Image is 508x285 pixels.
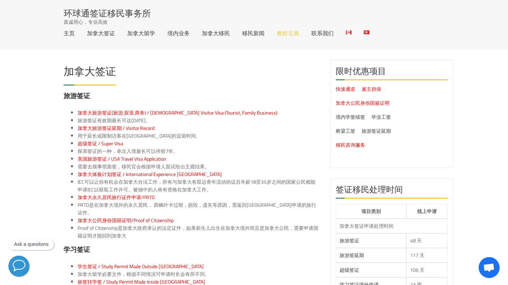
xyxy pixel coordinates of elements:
[78,147,320,155] li: 探亲签证的一种，单次入境最长可以停留7年。
[406,263,448,277] td: 106 天
[87,30,115,36] a: 加拿大签证
[479,257,500,278] div: Open chat
[64,89,90,102] strong: 旅游签证
[406,233,448,248] td: 48 天
[78,201,320,217] li: PRTD是在加拿大境外的永久居民， 因枫叶卡过期，损毁，遗失等原因，需返回[GEOGRAPHIC_DATA]申请的旅行证件。
[78,139,123,148] a: 超级签证 / Super Visa
[64,30,75,36] a: 主页
[78,216,174,225] a: 加拿大公民身份国籍证明/Proof of Citizenship
[14,241,49,247] p: Ask a quesitons
[336,126,355,136] a: 桥梁工签
[78,117,320,124] li: 旅游签证有效期最长可达[DATE]。
[78,132,320,140] li: 用于延长或限制访客在[GEOGRAPHIC_DATA]的逗留时间。
[78,270,320,278] li: 加拿大留学必要文件，根据不同情况可申请时长会有所不同。
[340,236,359,245] a: 旅游签证
[167,30,190,36] a: 境内业务
[336,66,448,80] h2: 限时优惠项目
[311,30,334,36] a: 联系我们
[336,85,355,94] a: 快速通道
[340,265,359,275] a: 超级签证
[78,154,166,163] a: 美国旅游签证 / USA Travel Visa Application
[127,30,155,36] a: 加拿大留学
[78,124,154,133] a: 加拿大旅游签证延期 / Visitor Record
[78,178,320,193] li: IEC可以让你有机会在加拿大合法工作，所有与加拿大有双边青年流动协议且年龄18至35岁之间的国家公民都能申请IEC以获取工作许可。被抽中的人将有资格在加拿大工作。
[336,112,365,122] a: 境内学签续签
[340,222,444,229] div: 加拿大签证申请处理时间
[64,66,116,80] h2: 加拿大签证
[336,184,448,199] h2: 签证移民处理时间
[78,193,155,202] a: 加拿大永久居民旅行证件申请/PRTD
[406,204,448,219] th: 线上申请
[78,262,204,271] a: 学生签证 / Study Permit Made Outside [GEOGRAPHIC_DATA]
[78,163,320,170] li: 需要去领事馆面签，移民官会根据申请人面试给出主观结果。
[242,30,264,36] a: 移民新闻
[346,30,351,34] img: EN
[340,251,364,260] a: 旅游签延期
[64,9,151,17] a: 环球通签证移民事务所
[78,170,222,179] a: 加拿大体验计划签证 / International Experience [GEOGRAPHIC_DATA]
[78,108,277,117] a: 加拿大旅游签证(旅游,探亲,商务) / [DEMOGRAPHIC_DATA] Visitor Visa (Tourist, Family Business)
[362,126,391,136] a: 旅游签证延期
[78,224,320,240] li: Proof of Citizenship是加拿大政府承认的法定证件，如果新生儿出生在加拿大境外而且是加拿大公民，需要申请国籍证明才能回到加拿大
[336,140,365,149] a: 移民咨询服务
[362,85,381,94] a: 雇主担保
[406,248,448,263] td: 117 天
[64,243,90,256] strong: 学习签证
[336,204,406,219] th: 项目类别
[64,19,108,25] span: 真诚用心，专业高效
[336,98,390,108] a: 加拿大公民身份国籍证明
[364,30,369,34] img: 繁体
[277,30,299,36] a: 教程宝典
[202,30,230,36] a: 加拿大移民
[371,112,391,122] a: 毕业工签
